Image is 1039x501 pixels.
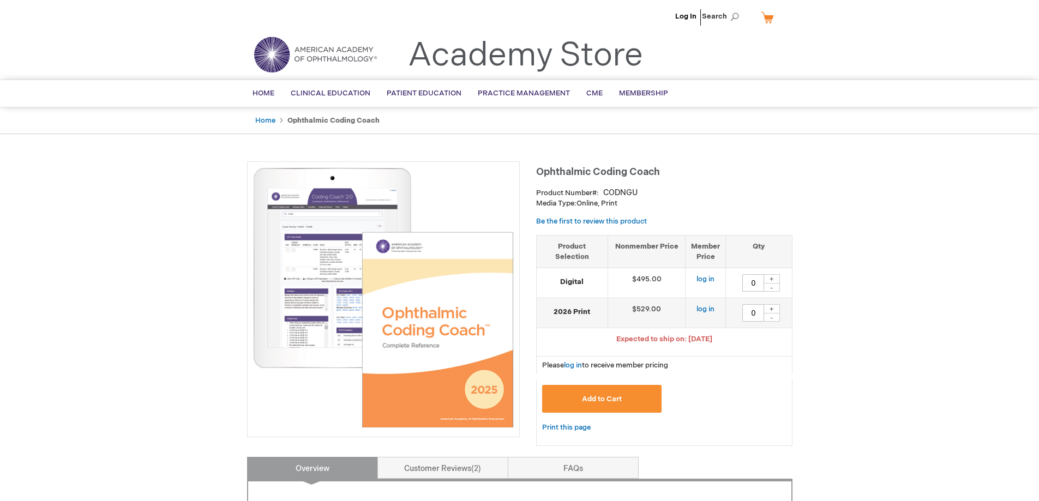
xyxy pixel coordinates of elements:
a: log in [564,361,582,370]
img: Ophthalmic Coding Coach [253,167,514,428]
span: Search [702,5,743,27]
span: CME [586,89,603,98]
a: Customer Reviews2 [377,457,508,479]
div: - [764,313,780,322]
a: FAQs [508,457,639,479]
th: Qty [726,235,792,268]
span: Add to Cart [582,395,622,403]
span: Please to receive member pricing [542,361,668,370]
span: Expected to ship on: [DATE] [616,335,712,343]
a: Home [255,116,275,125]
th: Nonmember Price [608,235,686,268]
span: Clinical Education [291,89,370,98]
a: Log In [675,12,696,21]
span: Practice Management [478,89,570,98]
strong: Digital [542,277,602,287]
input: Qty [742,274,764,292]
td: $529.00 [608,298,686,328]
div: + [764,274,780,283]
span: 2 [471,464,481,473]
td: $495.00 [608,268,686,298]
a: Academy Store [408,36,643,75]
strong: Ophthalmic Coding Coach [287,116,380,125]
a: log in [696,275,714,283]
div: - [764,283,780,292]
button: Add to Cart [542,385,662,413]
a: log in [696,305,714,313]
th: Member Price [686,235,726,268]
a: Be the first to review this product [536,217,647,226]
strong: Product Number [536,189,599,197]
strong: 2026 Print [542,307,602,317]
th: Product Selection [537,235,608,268]
p: Online, Print [536,198,792,209]
span: Home [253,89,274,98]
span: Patient Education [387,89,461,98]
a: Print this page [542,421,591,434]
div: + [764,304,780,313]
a: Overview [247,457,378,479]
strong: Media Type: [536,199,576,208]
span: Membership [619,89,668,98]
span: Ophthalmic Coding Coach [536,166,660,178]
input: Qty [742,304,764,322]
div: CODNGU [603,188,638,198]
